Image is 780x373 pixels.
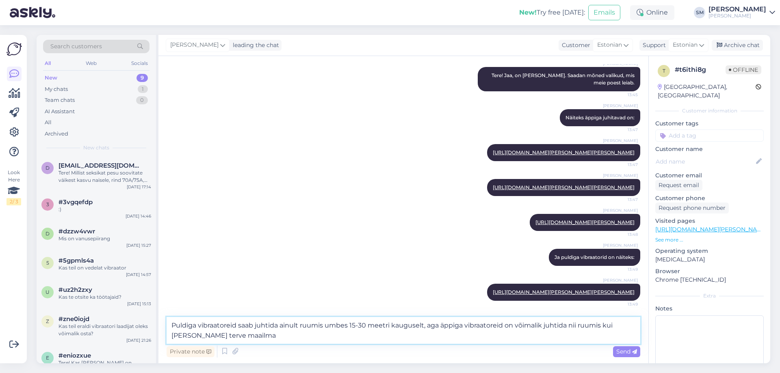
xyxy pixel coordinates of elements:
span: z [46,318,49,324]
div: All [45,119,52,127]
span: [PERSON_NAME] [603,242,638,248]
p: Customer name [655,145,764,153]
span: Estonian [597,41,622,50]
span: 13:47 [607,162,638,168]
div: My chats [45,85,68,93]
div: Kas te otsite ka töötajaid? [58,293,151,301]
div: Extra [655,292,764,300]
div: 2 / 3 [6,198,21,205]
div: Mis on vanusepiirang [58,235,151,242]
span: Offline [726,65,761,74]
div: Web [84,58,98,69]
div: AI Assistant [45,108,75,116]
div: Customer information [655,107,764,114]
span: d [45,231,50,237]
span: #zne0iojd [58,315,89,323]
span: Tere! Jaa, on [PERSON_NAME]. Saadan mõned valikud, mis meie poest leiab. [492,72,636,86]
p: Customer email [655,171,764,180]
div: Archived [45,130,68,138]
div: Customer [559,41,590,50]
span: 5 [46,260,49,266]
div: New [45,74,57,82]
span: #dzzw4vwr [58,228,95,235]
div: 1 [138,85,148,93]
div: Online [630,5,674,20]
span: 13:47 [607,127,638,133]
div: leading the chat [230,41,279,50]
span: t [663,68,665,74]
div: [DATE] 17:14 [127,184,151,190]
div: # t6ithi8g [675,65,726,75]
div: SM [694,7,705,18]
div: Private note [167,346,214,357]
span: 13:49 [607,266,638,272]
span: New chats [83,144,109,151]
div: [DATE] 14:46 [126,213,151,219]
span: #uz2h2zxy [58,286,92,293]
div: [DATE] 21:26 [126,337,151,343]
span: Send [616,348,637,355]
a: [URL][DOMAIN_NAME][PERSON_NAME] [535,219,635,225]
img: Askly Logo [6,41,22,57]
div: [PERSON_NAME] [708,6,766,13]
span: #5gpmls4a [58,257,94,264]
span: 3 [46,201,49,207]
span: [PERSON_NAME] [603,277,638,283]
span: [PERSON_NAME] [603,103,638,109]
div: Kas teil on vedelat vibraator [58,264,151,272]
div: All [43,58,52,69]
button: Emails [588,5,620,20]
span: #3vgqefdp [58,198,93,206]
span: Ja puldiga vibraatorid on näiteks: [555,254,635,260]
div: Request email [655,180,702,191]
input: Add a tag [655,129,764,142]
span: [PERSON_NAME] [603,172,638,179]
a: [URL][DOMAIN_NAME][PERSON_NAME][PERSON_NAME] [493,184,635,190]
div: Tere! Millist seksikat pesu soovitate väikest kasvu naisele, rind 70A/75A, pikkus 161cm? Soovin a... [58,169,151,184]
div: [GEOGRAPHIC_DATA], [GEOGRAPHIC_DATA] [658,83,756,100]
div: [DATE] 15:13 [127,301,151,307]
div: Kas teil eraldi vibraatori laadijat oleks võimalik osta? [58,323,151,337]
span: #eniozxue [58,352,91,359]
span: d [45,165,50,171]
p: Operating system [655,247,764,255]
p: Notes [655,304,764,313]
span: 13:47 [607,196,638,203]
span: Estonian [673,41,698,50]
p: Browser [655,267,764,276]
span: [PERSON_NAME] [603,207,638,213]
a: [URL][DOMAIN_NAME][PERSON_NAME][PERSON_NAME] [493,149,635,155]
a: [URL][DOMAIN_NAME][PERSON_NAME][PERSON_NAME] [493,289,635,295]
p: Customer tags [655,119,764,128]
div: Support [639,41,666,50]
p: Customer phone [655,194,764,203]
span: diannaojala@gmail.com [58,162,143,169]
span: Näiteks äppiga juhitavad on: [565,114,635,121]
p: Visited pages [655,217,764,225]
div: Archive chat [712,40,763,51]
p: [MEDICAL_DATA] [655,255,764,264]
div: :) [58,206,151,213]
span: [PERSON_NAME] [170,41,219,50]
div: Look Here [6,169,21,205]
div: Try free [DATE]: [519,8,585,17]
p: See more ... [655,236,764,244]
span: 13:45 [607,92,638,98]
b: New! [519,9,537,16]
div: [DATE] 14:57 [126,272,151,278]
span: e [46,355,49,361]
div: Socials [130,58,149,69]
span: Search customers [50,42,102,51]
span: u [45,289,50,295]
p: Chrome [TECHNICAL_ID] [655,276,764,284]
div: 0 [136,96,148,104]
span: 13:49 [607,301,638,307]
input: Add name [656,157,754,166]
div: Team chats [45,96,75,104]
span: 13:48 [607,231,638,237]
span: [PERSON_NAME] [603,138,638,144]
div: 9 [136,74,148,82]
div: [PERSON_NAME] [708,13,766,19]
a: [URL][DOMAIN_NAME][PERSON_NAME] [655,226,767,233]
div: Request phone number [655,203,729,213]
